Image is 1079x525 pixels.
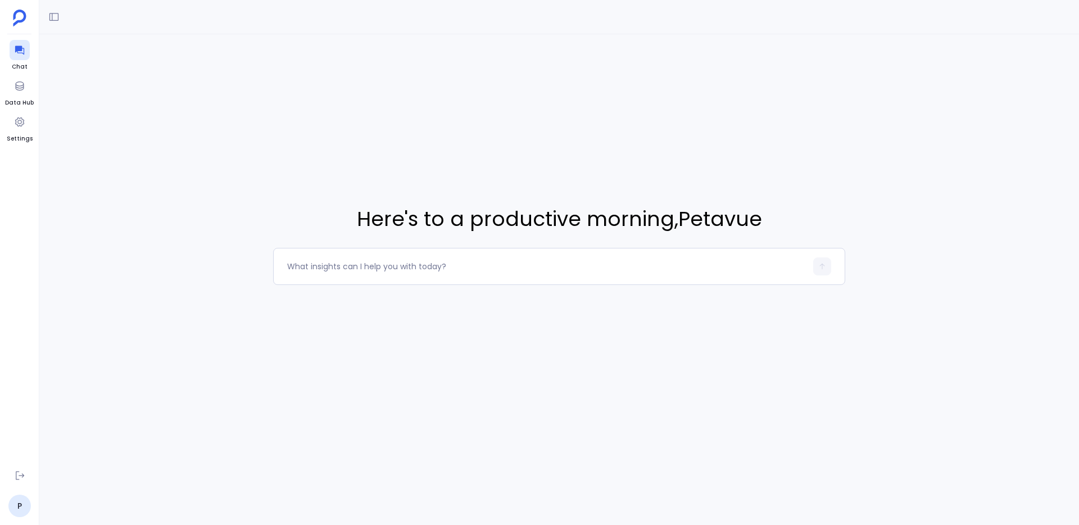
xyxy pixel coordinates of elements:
[13,10,26,26] img: petavue logo
[5,76,34,107] a: Data Hub
[10,40,30,71] a: Chat
[10,62,30,71] span: Chat
[273,204,845,234] span: Here's to a productive morning , Petavue
[8,495,31,517] a: P
[5,98,34,107] span: Data Hub
[7,112,33,143] a: Settings
[7,134,33,143] span: Settings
